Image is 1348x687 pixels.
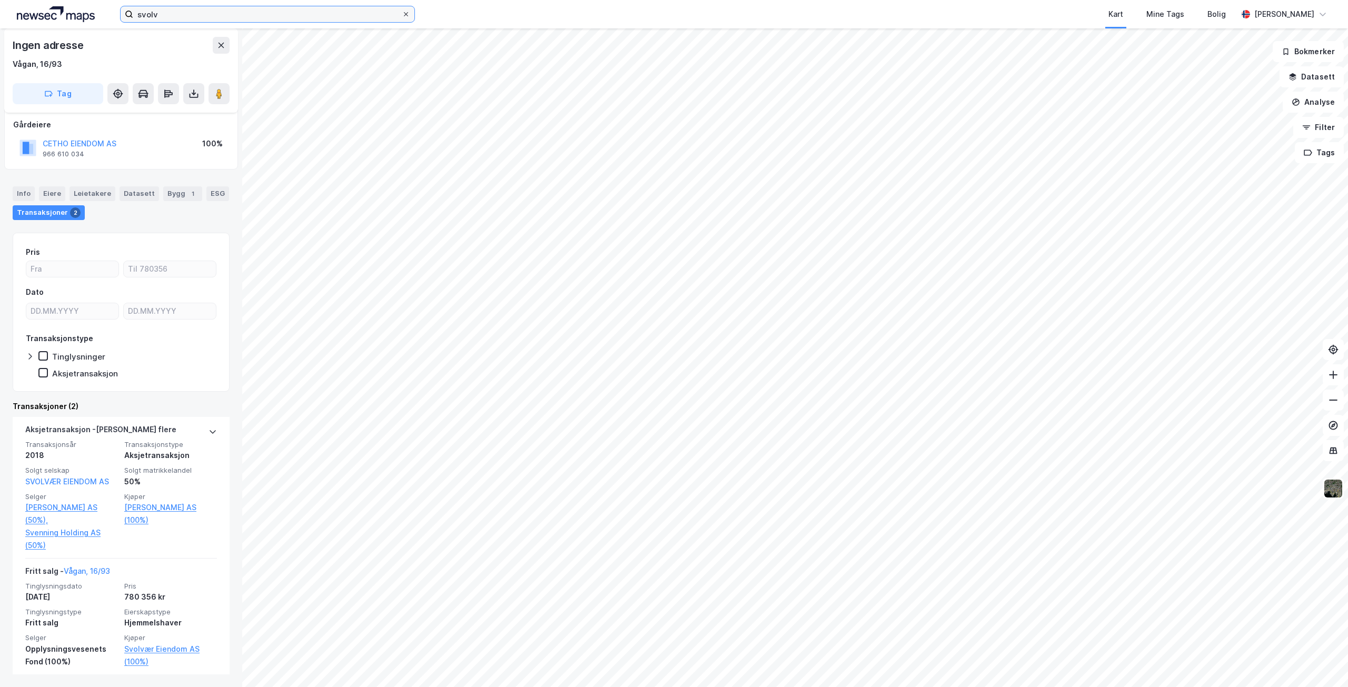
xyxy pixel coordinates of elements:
div: Pris [26,246,40,258]
span: Selger [25,492,118,501]
div: 1 [187,188,198,199]
div: Bygg [163,186,202,201]
div: Gårdeiere [13,118,229,131]
div: 50% [124,475,217,488]
div: Eiere [39,186,65,201]
button: Tags [1295,142,1344,163]
div: Transaksjoner [13,205,85,220]
img: logo.a4113a55bc3d86da70a041830d287a7e.svg [17,6,95,22]
div: Dato [26,286,44,298]
span: Kjøper [124,633,217,642]
span: Eierskapstype [124,608,217,616]
a: Svolvær Eiendom AS (100%) [124,643,217,668]
div: 2 [70,207,81,218]
div: Hjemmelshaver [124,616,217,629]
div: Kart [1108,8,1123,21]
div: Bolig [1207,8,1226,21]
button: Filter [1293,117,1344,138]
div: 100% [202,137,223,150]
a: Vågan, 16/93 [64,566,110,575]
span: Kjøper [124,492,217,501]
div: Datasett [120,186,159,201]
button: Analyse [1283,92,1344,113]
a: [PERSON_NAME] AS (50%), [25,501,118,526]
button: Tag [13,83,103,104]
img: 9k= [1323,479,1343,499]
span: Tinglysningsdato [25,582,118,591]
a: SVOLVÆR EIENDOM AS [25,477,109,486]
input: DD.MM.YYYY [124,303,216,319]
span: Transaksjonsår [25,440,118,449]
div: 966 610 034 [43,150,84,158]
input: Fra [26,261,118,277]
div: Aksjetransaksjon [124,449,217,462]
div: Mine Tags [1146,8,1184,21]
input: Søk på adresse, matrikkel, gårdeiere, leietakere eller personer [133,6,402,22]
div: Info [13,186,35,201]
div: Fritt salg [25,616,118,629]
a: [PERSON_NAME] AS (100%) [124,501,217,526]
div: Transaksjonstype [26,332,93,345]
div: Opplysningsvesenets Fond (100%) [25,643,118,668]
div: Fritt salg - [25,565,110,582]
button: Datasett [1280,66,1344,87]
div: Aksjetransaksjon [52,369,118,379]
input: DD.MM.YYYY [26,303,118,319]
div: Tinglysninger [52,352,105,362]
span: Solgt matrikkelandel [124,466,217,475]
span: Selger [25,633,118,642]
div: Vågan, 16/93 [13,58,62,71]
span: Solgt selskap [25,466,118,475]
div: Transaksjoner (2) [13,400,230,413]
span: Transaksjonstype [124,440,217,449]
div: 780 356 kr [124,591,217,603]
iframe: Chat Widget [1295,636,1348,687]
div: 2018 [25,449,118,462]
a: Svenning Holding AS (50%) [25,526,118,552]
button: Bokmerker [1273,41,1344,62]
div: Kontrollprogram for chat [1295,636,1348,687]
div: [PERSON_NAME] [1254,8,1314,21]
input: Til 780356 [124,261,216,277]
div: [DATE] [25,591,118,603]
span: Pris [124,582,217,591]
div: ESG [206,186,229,201]
div: Leietakere [70,186,115,201]
div: Aksjetransaksjon - [PERSON_NAME] flere [25,423,176,440]
span: Tinglysningstype [25,608,118,616]
div: Ingen adresse [13,37,85,54]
